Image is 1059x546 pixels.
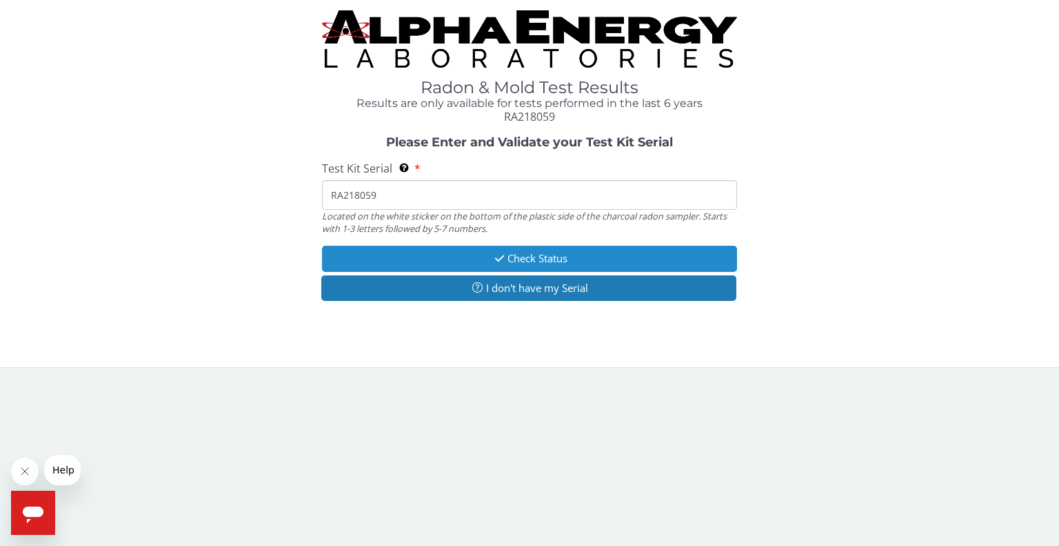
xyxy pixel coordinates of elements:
iframe: Close message [11,458,39,485]
img: TightCrop.jpg [322,10,737,68]
h1: Radon & Mold Test Results [322,79,737,97]
h4: Results are only available for tests performed in the last 6 years [322,97,737,110]
span: RA218059 [504,109,555,124]
iframe: Message from company [44,455,81,485]
iframe: Button to launch messaging window [11,491,55,535]
button: I don't have my Serial [321,275,736,301]
strong: Please Enter and Validate your Test Kit Serial [386,135,673,150]
div: Located on the white sticker on the bottom of the plastic side of the charcoal radon sampler. Sta... [322,210,737,235]
span: Test Kit Serial [322,161,392,176]
button: Check Status [322,246,737,271]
